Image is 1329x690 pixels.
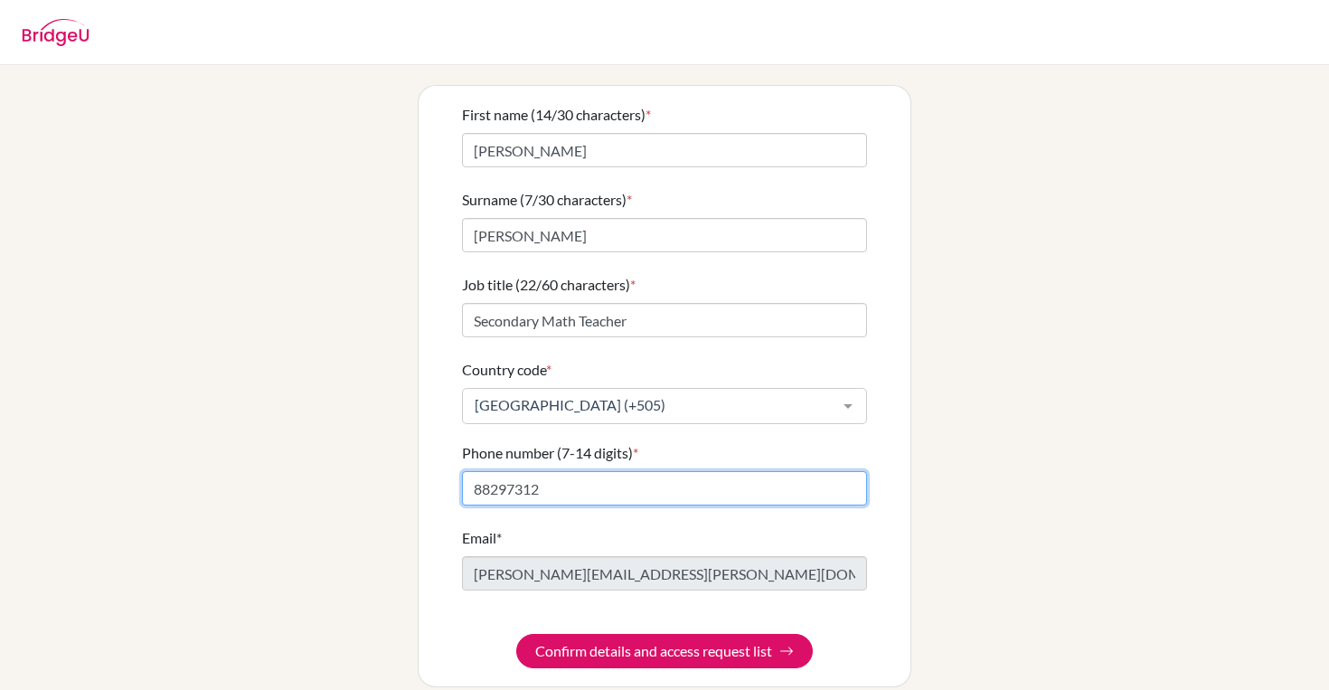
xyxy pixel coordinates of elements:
[462,471,867,506] input: Enter your number
[462,527,502,549] label: Email*
[462,189,632,211] label: Surname (7/30 characters)
[462,303,867,337] input: Enter your job title
[462,133,867,167] input: Enter your first name
[462,442,638,464] label: Phone number (7-14 digits)
[516,634,813,668] button: Confirm details and access request list
[470,396,830,414] span: [GEOGRAPHIC_DATA] (+505)
[462,218,867,252] input: Enter your surname
[462,104,651,126] label: First name (14/30 characters)
[779,644,794,658] img: Arrow right
[462,274,636,296] label: Job title (22/60 characters)
[462,359,551,381] label: Country code
[22,19,90,46] img: BridgeU logo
